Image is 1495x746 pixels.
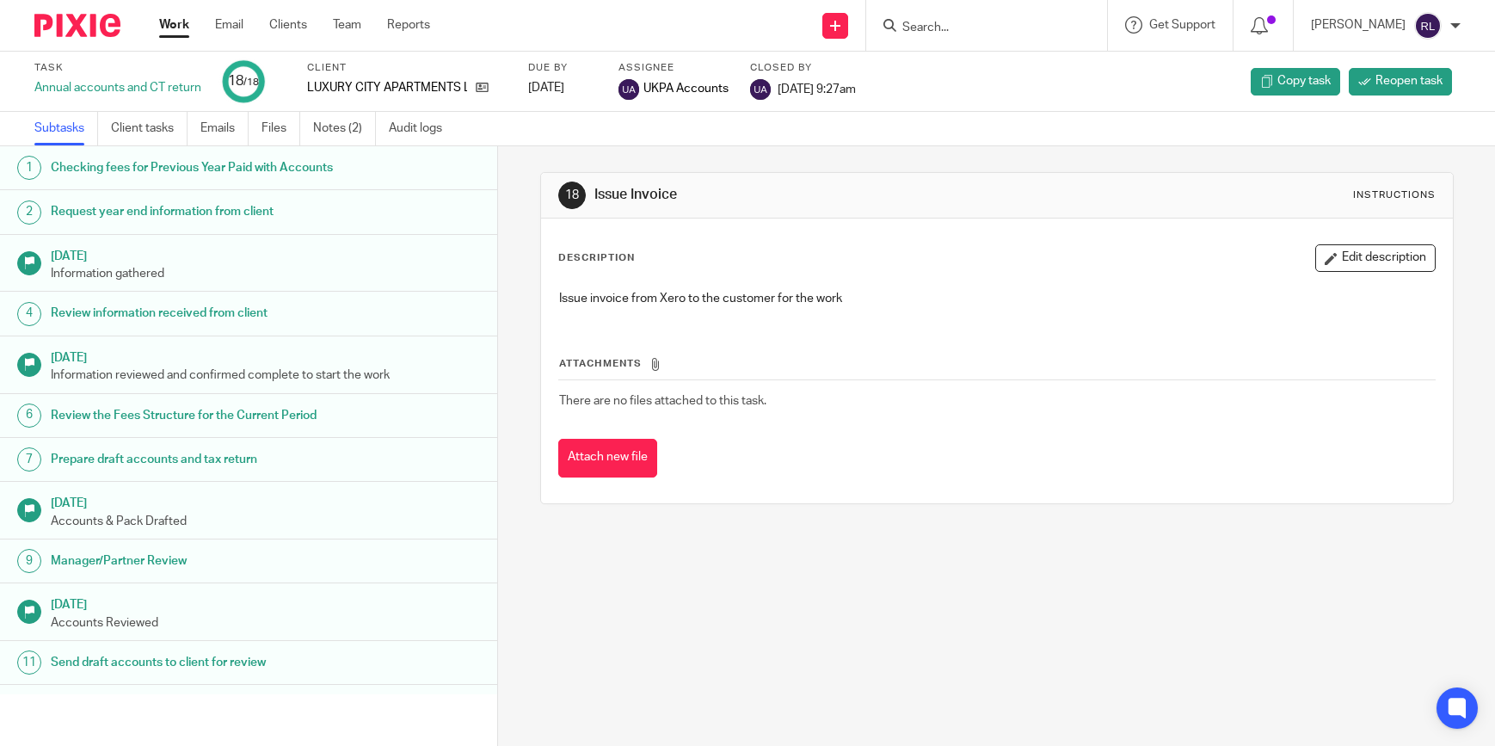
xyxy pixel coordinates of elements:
div: [DATE] [528,79,597,96]
div: 7 [17,447,41,472]
p: Issue invoice from Xero to the customer for the work [559,290,1435,307]
span: Get Support [1149,19,1215,31]
div: Instructions [1353,188,1436,202]
label: Client [307,61,507,75]
span: Attachments [559,359,642,368]
a: Email [215,16,243,34]
h1: Issue Invoice [594,186,1033,204]
a: Copy task [1251,68,1340,96]
div: Annual accounts and CT return [34,79,201,96]
a: Client tasks [111,112,188,145]
div: 6 [17,404,41,428]
h1: [DATE] [51,345,481,367]
h1: [DATE] [51,244,481,265]
div: 18 [558,182,586,209]
input: Search [901,21,1055,36]
label: Task [34,61,201,75]
span: [DATE] 9:27am [778,83,856,95]
p: Information gathered [51,265,481,282]
small: /18 [243,77,259,87]
img: svg%3E [618,79,639,100]
div: 1 [17,156,41,180]
div: 2 [17,200,41,225]
label: Closed by [750,61,856,75]
div: 9 [17,549,41,573]
a: Subtasks [34,112,98,145]
a: Audit logs [389,112,455,145]
h1: Request year end information from client [51,199,337,225]
h1: Review the Fees Structure for the Current Period [51,403,337,428]
a: Clients [269,16,307,34]
h1: Send draft accounts to client for review [51,650,337,675]
img: svg%3E [1414,12,1442,40]
h1: [DATE] [51,592,481,613]
h1: Manager/Partner Review [51,548,337,574]
img: svg%3E [750,79,771,100]
a: Team [333,16,361,34]
a: Notes (2) [313,112,376,145]
p: Accounts Reviewed [51,614,481,632]
a: Reopen task [1349,68,1452,96]
label: Assignee [618,61,729,75]
h1: [DATE] [51,490,481,512]
h1: Checking fees for Previous Year Paid with Accounts [51,155,337,181]
button: Attach new file [558,439,657,478]
h1: Prepare draft accounts and tax return [51,447,337,472]
h1: Review information received from client [51,300,337,326]
a: Reports [387,16,430,34]
label: Due by [528,61,597,75]
p: LUXURY CITY APARTMENTS LTD [307,79,467,96]
button: Edit description [1315,244,1436,272]
a: Emails [200,112,249,145]
a: Files [261,112,300,145]
div: 4 [17,302,41,326]
div: 18 [228,71,259,91]
span: UKPA Accounts [643,80,729,97]
p: Description [558,251,635,265]
span: There are no files attached to this task. [559,395,766,407]
img: Pixie [34,14,120,37]
a: Work [159,16,189,34]
span: Reopen task [1375,72,1443,89]
p: Accounts & Pack Drafted [51,513,481,530]
div: 11 [17,650,41,675]
h1: Send the client pack for client signature [51,694,337,719]
p: Information reviewed and confirmed complete to start the work [51,367,481,384]
p: [PERSON_NAME] [1311,16,1406,34]
span: Copy task [1277,72,1331,89]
